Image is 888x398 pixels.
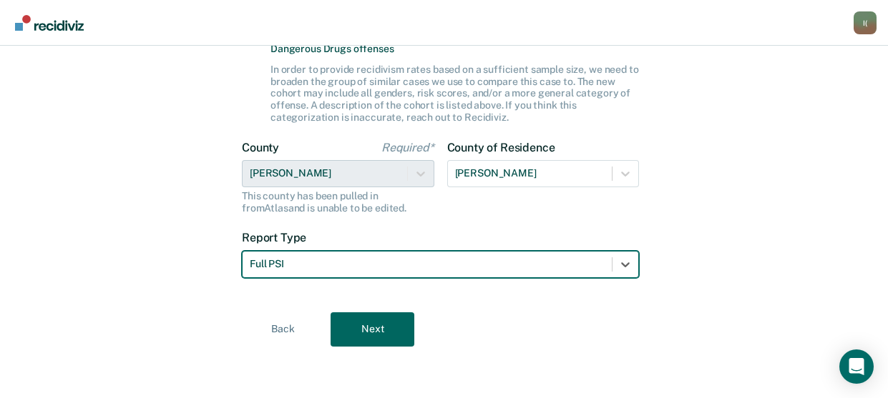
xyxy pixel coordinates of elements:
[447,141,640,154] label: County of Residence
[270,43,639,55] span: Dangerous Drugs offenses
[331,312,414,347] button: Next
[381,141,434,154] span: Required*
[242,190,434,214] div: This county has been pulled in from Atlas and is unable to be edited.
[854,11,877,34] div: I (
[242,141,434,154] label: County
[242,231,639,244] label: Report Type
[15,15,84,31] img: Recidiviz
[839,349,874,384] div: Open Intercom Messenger
[241,312,325,347] button: Back
[854,11,877,34] button: Profile dropdown button
[270,64,639,124] div: In order to provide recidivism rates based on a sufficient sample size, we need to broaden the gr...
